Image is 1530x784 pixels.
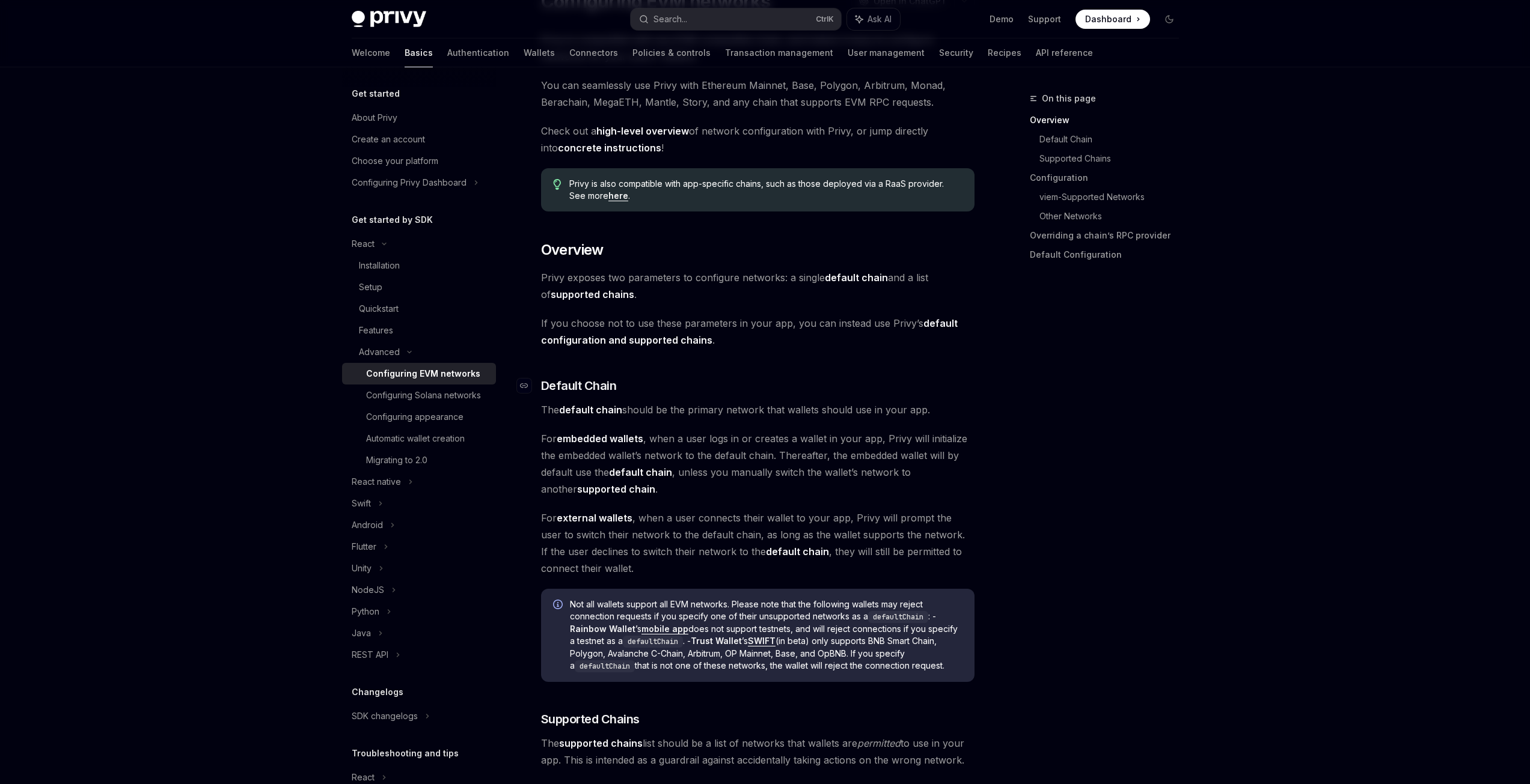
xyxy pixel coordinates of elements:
span: Ctrl K [816,14,834,24]
div: Java [352,626,371,640]
a: Configuring appearance [342,406,496,428]
span: Check out a of network configuration with Privy, or jump directly into ! [541,123,975,156]
a: Default Chain [1039,130,1189,149]
span: For , when a user connects their wallet to your app, Privy will prompt the user to switch their n... [541,509,975,577]
div: Swift [352,496,371,511]
div: About Privy [352,111,397,125]
span: Default Chain [541,377,617,394]
code: defaultChain [575,660,635,672]
span: The should be the primary network that wallets should use in your app. [541,401,975,418]
h5: Get started [352,87,400,101]
a: Default Configuration [1030,245,1189,264]
a: here [608,190,628,201]
a: About Privy [342,107,496,129]
h5: Troubleshooting and tips [352,746,459,761]
div: Migrating to 2.0 [366,453,427,467]
span: If you choose not to use these parameters in your app, you can instead use Privy’s . [541,315,975,348]
div: Installation [359,258,400,273]
div: REST API [352,648,388,662]
strong: default chain [559,404,622,416]
button: Ask AI [847,8,900,30]
strong: embedded wallets [557,433,643,445]
a: Quickstart [342,298,496,320]
a: Demo [990,13,1014,25]
a: Dashboard [1076,10,1150,29]
span: You can seamlessly use Privy with Ethereum Mainnet, Base, Polygon, Arbitrum, Monad, Berachain, Me... [541,77,975,111]
a: Transaction management [725,38,833,67]
svg: Info [553,600,565,612]
a: Navigate to header [517,377,541,394]
em: permitted [857,737,901,749]
a: Overview [1030,111,1189,130]
a: concrete instructions [558,142,661,154]
span: Privy is also compatible with app-specific chains, such as those deployed via a RaaS provider. Se... [569,178,962,202]
a: Welcome [352,38,390,67]
code: defaultChain [623,636,683,648]
strong: default chain [609,466,672,478]
div: Features [359,323,393,338]
a: Supported Chains [1039,149,1189,168]
a: Automatic wallet creation [342,428,496,449]
svg: Tip [553,179,562,190]
a: Setup [342,276,496,298]
strong: default chain [825,272,888,284]
a: supported chains [551,288,634,301]
a: high-level overview [596,125,689,138]
a: viem-Supported Networks [1039,187,1189,207]
span: Ask AI [868,13,892,25]
span: The list should be a list of networks that wallets are to use in your app. This is intended as a ... [541,735,975,768]
span: On this page [1042,91,1096,106]
span: Privy exposes two parameters to configure networks: a single and a list of . [541,269,975,303]
button: Toggle dark mode [1160,10,1179,29]
a: Recipes [988,38,1021,67]
a: Wallets [524,38,555,67]
strong: Rainbow Wallet [570,624,635,634]
div: Quickstart [359,302,399,316]
div: NodeJS [352,583,384,597]
div: Configuring Solana networks [366,388,481,403]
span: Overview [541,240,604,260]
a: Security [939,38,973,67]
div: Automatic wallet creation [366,431,465,446]
a: Choose your platform [342,150,496,172]
strong: supported chains [559,737,643,749]
a: Policies & controls [632,38,711,67]
a: supported chain [577,483,655,496]
h5: Changelogs [352,685,403,699]
span: Not all wallets support all EVM networks. Please note that the following wallets may reject conne... [570,598,962,672]
span: Dashboard [1085,13,1131,25]
a: Configuring EVM networks [342,363,496,384]
div: Search... [653,12,687,26]
div: Flutter [352,539,376,554]
strong: Trust Wallet [691,636,742,646]
a: Configuring Solana networks [342,384,496,406]
a: Migrating to 2.0 [342,449,496,471]
div: Configuring EVM networks [366,366,480,381]
span: Supported Chains [541,711,640,728]
a: Configuration [1030,168,1189,187]
div: Configuring Privy Dashboard [352,175,467,190]
strong: external wallets [557,512,632,524]
a: Overriding a chain’s RPC provider [1030,226,1189,245]
a: Support [1028,13,1061,25]
a: API reference [1036,38,1093,67]
strong: default chain [766,545,829,558]
div: Configuring appearance [366,410,464,424]
div: React [352,237,375,251]
div: Unity [352,561,372,576]
div: Android [352,518,383,532]
a: mobile app [641,624,688,634]
strong: supported chains [551,288,634,300]
button: Search...CtrlK [631,8,841,30]
div: Setup [359,280,382,294]
a: Installation [342,255,496,276]
span: For , when a user logs in or creates a wallet in your app, Privy will initialize the embedded wal... [541,430,975,497]
code: defaultChain [868,611,928,623]
div: Create an account [352,132,425,147]
div: Choose your platform [352,154,438,168]
a: Create an account [342,129,496,150]
a: User management [848,38,925,67]
a: Authentication [447,38,509,67]
img: dark logo [352,11,426,28]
